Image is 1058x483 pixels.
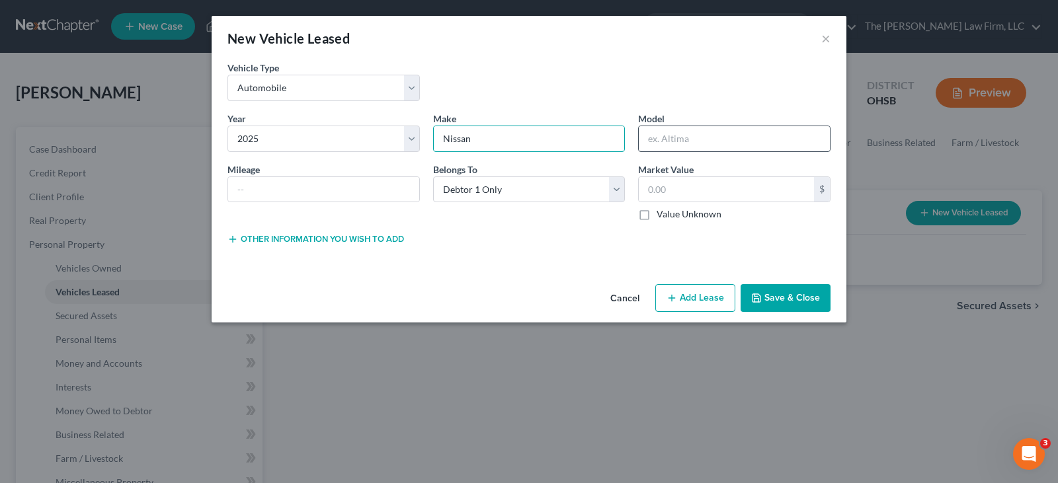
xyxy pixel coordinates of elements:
button: × [821,30,831,46]
label: Value Unknown [657,207,721,221]
input: -- [228,177,419,202]
div: $ [814,177,830,202]
input: ex. Altima [639,126,830,151]
button: Add Lease [655,284,735,312]
label: Market Value [638,163,694,176]
span: 3 [1040,438,1051,449]
span: Vehicle Type [227,62,279,73]
label: Mileage [227,163,260,176]
span: Belongs To [433,164,477,175]
span: Model [638,113,665,124]
iframe: Intercom live chat [1013,438,1045,470]
input: ex. Nissan [434,126,625,151]
button: Cancel [600,285,650,312]
input: 0.00 [639,177,814,202]
button: Other information you wish to add [227,234,404,244]
span: Year [227,113,246,124]
span: Make [433,113,456,124]
button: Save & Close [741,284,831,312]
div: New Vehicle Leased [227,29,350,48]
